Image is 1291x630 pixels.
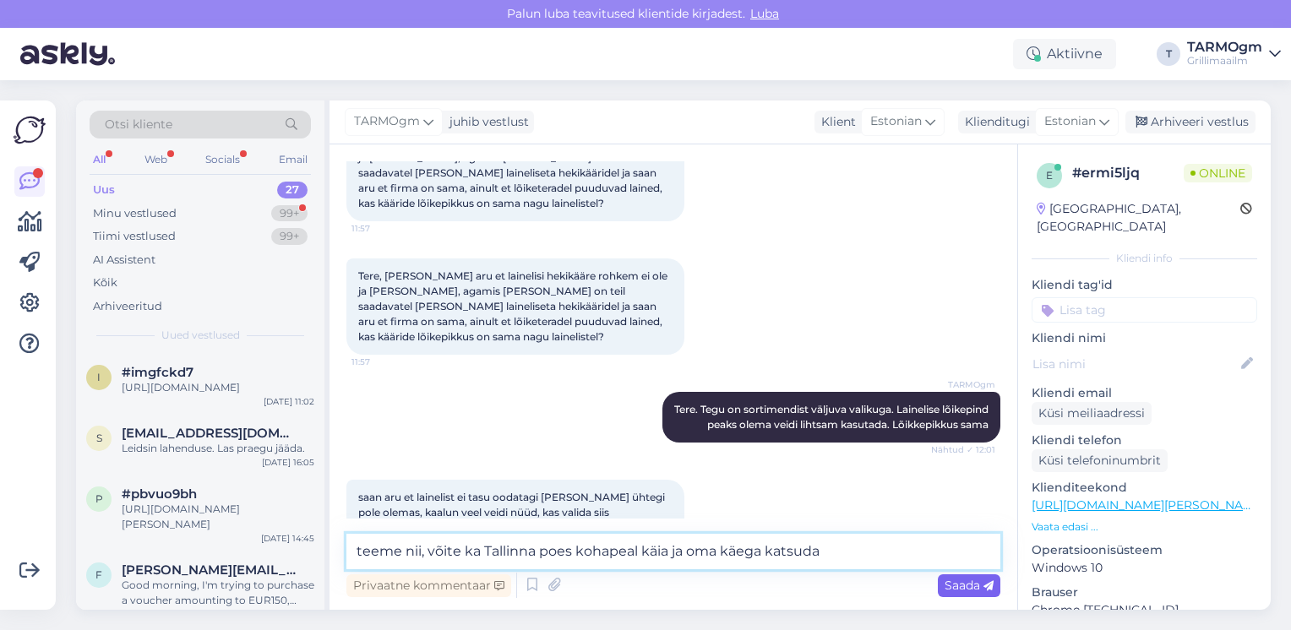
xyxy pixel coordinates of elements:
[1032,329,1257,347] p: Kliendi nimi
[1187,41,1262,54] div: TARMOgm
[1032,449,1168,472] div: Küsi telefoninumbrit
[1125,111,1256,133] div: Arhiveeri vestlus
[1157,42,1180,66] div: T
[351,222,415,235] span: 11:57
[93,252,155,269] div: AI Assistent
[122,365,193,380] span: #imgfckd7
[93,298,162,315] div: Arhiveeritud
[1013,39,1116,69] div: Aktiivne
[1032,297,1257,323] input: Lisa tag
[1032,384,1257,402] p: Kliendi email
[1032,402,1152,425] div: Küsi meiliaadressi
[358,491,667,534] span: saan aru et lainelist ei tasu oodatagi [PERSON_NAME] ühtegi pole olemas, kaalun veel veidi nüüd, ...
[1032,276,1257,294] p: Kliendi tag'id
[141,149,171,171] div: Web
[93,205,177,222] div: Minu vestlused
[1044,112,1096,131] span: Estonian
[443,113,529,131] div: juhib vestlust
[275,149,311,171] div: Email
[1032,355,1238,373] input: Lisa nimi
[1032,601,1257,619] p: Chrome [TECHNICAL_ID]
[161,328,240,343] span: Uued vestlused
[14,114,46,146] img: Askly Logo
[262,456,314,469] div: [DATE] 16:05
[346,574,511,597] div: Privaatne kommentaar
[1187,54,1262,68] div: Grillimaailm
[814,113,856,131] div: Klient
[1032,519,1257,535] p: Vaata edasi ...
[932,378,995,391] span: TARMOgm
[97,371,101,383] span: i
[261,532,314,545] div: [DATE] 14:45
[93,228,176,245] div: Tiimi vestlused
[122,441,314,456] div: Leidsin lahenduse. Las praegu jääda.
[1072,163,1184,183] div: # ermi5ljq
[1032,559,1257,577] p: Windows 10
[1032,584,1257,601] p: Brauser
[122,380,314,395] div: [URL][DOMAIN_NAME]
[1032,479,1257,497] p: Klienditeekond
[122,426,297,441] span: spektruumstuudio@gmail.com
[264,395,314,408] div: [DATE] 11:02
[262,608,314,621] div: [DATE] 10:58
[1184,164,1252,182] span: Online
[1046,169,1053,182] span: e
[271,228,308,245] div: 99+
[870,112,922,131] span: Estonian
[358,269,670,343] span: Tere, [PERSON_NAME] aru et lainelisi hekikääre rohkem ei ole ja [PERSON_NAME], agamis [PERSON_NAM...
[122,502,314,532] div: [URL][DOMAIN_NAME][PERSON_NAME]
[90,149,109,171] div: All
[958,113,1030,131] div: Klienditugi
[1032,432,1257,449] p: Kliendi telefon
[105,116,172,133] span: Otsi kliente
[346,534,1000,569] textarea: teeme nii, võite ka Tallinna poes kohapeal käia ja oma käega katsuda
[1037,200,1240,236] div: [GEOGRAPHIC_DATA], [GEOGRAPHIC_DATA]
[93,182,115,198] div: Uus
[1187,41,1281,68] a: TARMOgmGrillimaailm
[931,443,995,456] span: Nähtud ✓ 12:01
[202,149,243,171] div: Socials
[277,182,308,198] div: 27
[1032,541,1257,559] p: Operatsioonisüsteem
[354,112,420,131] span: TARMOgm
[745,6,784,21] span: Luba
[351,356,415,368] span: 11:57
[95,568,102,581] span: f
[674,403,991,431] span: Tere. Tegu on sortimendist väljuva valikuga. Lainelise lõikepind peaks olema veidi lihtsam kasuta...
[358,136,670,209] span: Tere, [PERSON_NAME] aru et lainelisi hekikääre rohkem ei ole ja [PERSON_NAME], agamis [PERSON_NAM...
[1032,251,1257,266] div: Kliendi info
[93,274,117,291] div: Kõik
[122,486,197,502] span: #pbvuo9bh
[1032,497,1265,513] a: [URL][DOMAIN_NAME][PERSON_NAME]
[271,205,308,222] div: 99+
[96,432,102,444] span: s
[122,578,314,608] div: Good morning, I'm trying to purchase a voucher amounting to EUR150, however when I get to check o...
[945,578,994,593] span: Saada
[95,492,103,505] span: p
[122,562,297,578] span: francesca@xtendedgaming.com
